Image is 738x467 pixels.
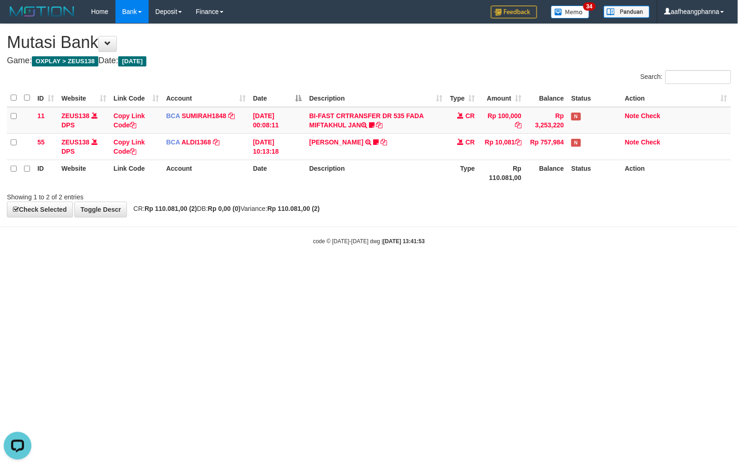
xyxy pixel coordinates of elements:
span: Has Note [571,139,581,147]
span: BCA [166,138,180,146]
a: Copy Link Code [114,112,145,129]
strong: Rp 110.081,00 (2) [267,205,320,212]
th: Date [249,160,306,186]
a: Copy ALDI1368 to clipboard [213,138,219,146]
th: Status [568,89,621,107]
th: Link Code: activate to sort column ascending [110,89,163,107]
td: Rp 100,000 [478,107,525,134]
img: Feedback.jpg [491,6,537,18]
a: Toggle Descr [74,202,127,217]
th: Status [568,160,621,186]
th: ID [34,160,58,186]
a: Copy Rp 100,000 to clipboard [515,121,521,129]
td: Rp 757,984 [525,133,568,160]
th: Description [306,160,447,186]
strong: Rp 110.081,00 (2) [145,205,197,212]
td: [DATE] 00:08:11 [249,107,306,134]
td: DPS [58,133,110,160]
td: DPS [58,107,110,134]
th: Balance [525,89,568,107]
a: Copy BI-FAST CRTRANSFER DR 535 FADA MIFTAKHUL JAN to clipboard [376,121,383,129]
h4: Game: Date: [7,56,731,66]
a: ALDI1368 [181,138,211,146]
a: SUMIRAH1848 [182,112,226,120]
a: Note [625,112,639,120]
span: 11 [37,112,45,120]
button: Open LiveChat chat widget [4,4,31,31]
td: Rp 10,081 [478,133,525,160]
th: Type: activate to sort column ascending [446,89,478,107]
th: Description: activate to sort column ascending [306,89,447,107]
small: code © [DATE]-[DATE] dwg | [313,238,425,245]
div: Showing 1 to 2 of 2 entries [7,189,301,202]
span: Has Note [571,113,581,120]
th: Link Code [110,160,163,186]
th: Website: activate to sort column ascending [58,89,110,107]
strong: [DATE] 13:41:53 [383,238,425,245]
label: Search: [641,70,731,84]
span: 55 [37,138,45,146]
a: ZEUS138 [61,112,90,120]
span: CR [466,112,475,120]
th: Balance [525,160,568,186]
strong: Rp 0,00 (0) [208,205,241,212]
img: Button%20Memo.svg [551,6,590,18]
img: panduan.png [604,6,650,18]
th: Account [163,160,249,186]
th: Rp 110.081,00 [478,160,525,186]
th: Website [58,160,110,186]
a: Check [641,112,660,120]
span: [DATE] [118,56,146,66]
a: Copy FERLANDA EFRILIDIT to clipboard [381,138,387,146]
td: Rp 3,253,220 [525,107,568,134]
a: Copy Rp 10,081 to clipboard [515,138,521,146]
th: Action: activate to sort column ascending [621,89,731,107]
th: Account: activate to sort column ascending [163,89,249,107]
th: ID: activate to sort column ascending [34,89,58,107]
th: Type [446,160,478,186]
a: Copy Link Code [114,138,145,155]
img: MOTION_logo.png [7,5,77,18]
th: Date: activate to sort column descending [249,89,306,107]
h1: Mutasi Bank [7,33,731,52]
span: 34 [583,2,596,11]
a: Check Selected [7,202,73,217]
th: Amount: activate to sort column ascending [478,89,525,107]
span: CR: DB: Variance: [129,205,320,212]
input: Search: [665,70,731,84]
a: Check [641,138,660,146]
td: BI-FAST CRTRANSFER DR 535 FADA MIFTAKHUL JAN [306,107,447,134]
span: BCA [166,112,180,120]
a: Copy SUMIRAH1848 to clipboard [228,112,235,120]
th: Action [621,160,731,186]
a: ZEUS138 [61,138,90,146]
td: [DATE] 10:13:18 [249,133,306,160]
a: [PERSON_NAME] [309,138,363,146]
span: OXPLAY > ZEUS138 [32,56,98,66]
span: CR [466,138,475,146]
a: Note [625,138,639,146]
